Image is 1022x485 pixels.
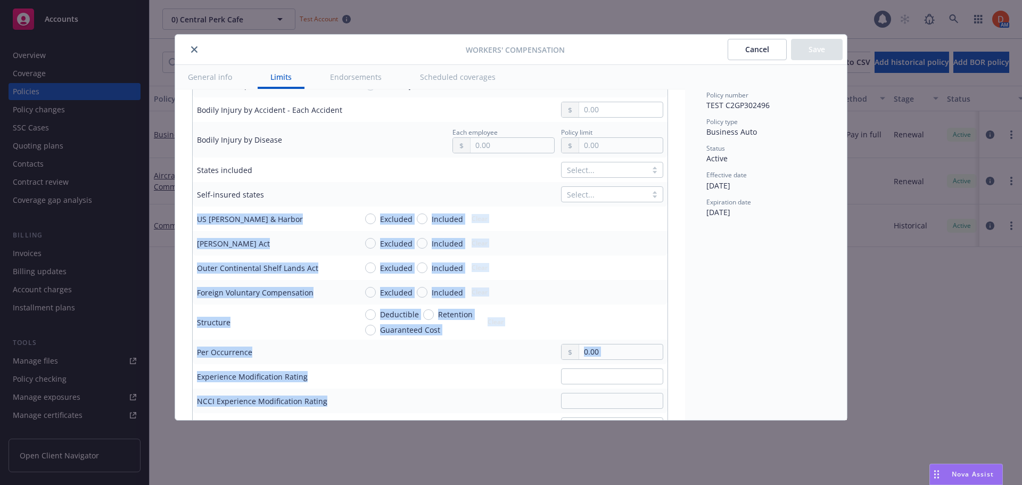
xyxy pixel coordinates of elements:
div: States included [197,165,252,176]
span: Excluded [380,287,413,298]
span: Retention [438,309,473,320]
span: [DATE] [706,180,730,191]
input: Excluded [365,213,376,224]
button: Scheduled coverages [407,65,508,89]
span: Policy limit [561,128,592,137]
div: Bodily Injury by Accident - Each Accident [197,104,342,116]
div: Per Occurrence [197,347,252,358]
input: Included [417,287,427,298]
span: Deductible [380,309,419,320]
input: 0.00 [579,138,663,153]
span: Workers' Compensation [466,44,565,55]
div: CA Experience Modification Rating [197,420,319,431]
span: Effective date [706,170,747,179]
span: Policy type [706,117,738,126]
div: NCCI Experience Modification Rating [197,396,327,407]
input: Excluded [365,287,376,298]
span: Nova Assist [952,470,994,479]
span: Included [432,238,463,249]
input: Guaranteed Cost [365,325,376,335]
span: Expiration date [706,198,751,207]
input: 0.00 [471,138,554,153]
div: Outer Continental Shelf Lands Act [197,262,318,274]
div: Experience Modification Rating [197,371,308,382]
button: General info [175,65,245,89]
span: Business Auto [706,127,757,137]
span: Each employee [452,128,498,137]
button: Cancel [728,39,787,60]
input: Excluded [365,262,376,273]
div: Drag to move [930,464,943,484]
input: Excluded [365,238,376,249]
span: Guaranteed Cost [380,324,440,335]
span: TEST C2GP302496 [706,100,770,110]
span: Policy number [706,91,748,100]
input: Retention [423,309,434,320]
button: Nova Assist [929,464,1003,485]
input: Included [417,262,427,273]
div: Foreign Voluntary Compensation [197,287,314,298]
div: US [PERSON_NAME] & Harbor [197,213,303,225]
span: Included [432,262,463,274]
div: [PERSON_NAME] Act [197,238,270,249]
span: Included [432,213,463,225]
button: close [188,43,201,56]
span: Included [432,287,463,298]
div: Self-insured states [197,189,264,200]
input: Included [417,238,427,249]
span: Excluded [380,213,413,225]
span: Status [706,144,725,153]
div: Structure [197,317,230,328]
input: 0.00 [579,344,663,359]
span: Active [706,153,728,163]
button: Limits [258,65,304,89]
span: [DATE] [706,207,730,217]
span: Excluded [380,262,413,274]
span: Excluded [380,238,413,249]
button: Endorsements [317,65,394,89]
input: 0.00 [579,102,663,117]
div: Bodily Injury by Disease [197,134,282,145]
input: Included [417,213,427,224]
input: Deductible [365,309,376,320]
